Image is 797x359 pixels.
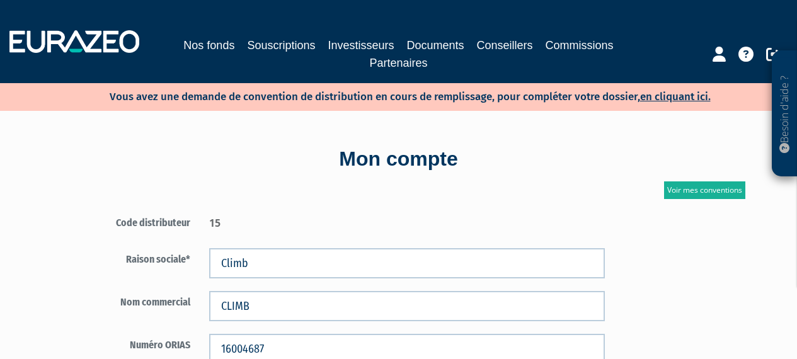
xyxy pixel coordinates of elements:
a: Documents [407,37,464,54]
a: Partenaires [369,54,427,72]
label: Raison sociale* [62,248,200,267]
label: Code distributeur [62,212,200,231]
label: Numéro ORIAS [62,334,200,353]
p: Besoin d'aide ? [777,57,792,171]
div: 15 [200,212,614,231]
a: Conseillers [477,37,533,54]
a: en cliquant ici. [640,90,711,103]
a: Commissions [546,37,614,54]
label: Nom commercial [62,291,200,310]
div: Mon compte [40,145,758,174]
a: Investisseurs [328,37,394,54]
a: Nos fonds [183,37,234,54]
a: Voir mes conventions [664,181,745,199]
p: Vous avez une demande de convention de distribution en cours de remplissage, pour compléter votre... [73,86,711,105]
img: 1732889491-logotype_eurazeo_blanc_rvb.png [9,30,139,53]
a: Souscriptions [247,37,315,54]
